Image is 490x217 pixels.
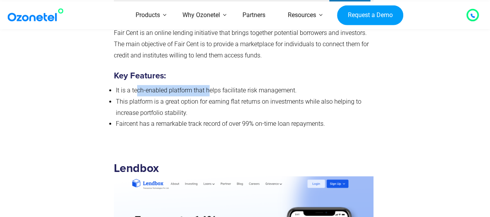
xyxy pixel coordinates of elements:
[124,2,171,29] a: Products
[277,2,327,29] a: Resources
[231,2,277,29] a: Partners
[171,2,231,29] a: Why Ozonetel
[116,87,297,94] span: It is a tech-enabled platform that helps facilitate risk management.
[337,5,403,25] a: Request a Demo
[116,98,361,116] span: This platform is a great option for earning flat returns on investments while also helping to inc...
[114,72,166,80] strong: Key Features:
[116,120,325,127] span: Faircent has a remarkable track record of over 99% on-time loan repayments.
[114,7,369,59] span: is India’s leading P2P lending platform to receive a Certificate of Registration (CoR) from the R...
